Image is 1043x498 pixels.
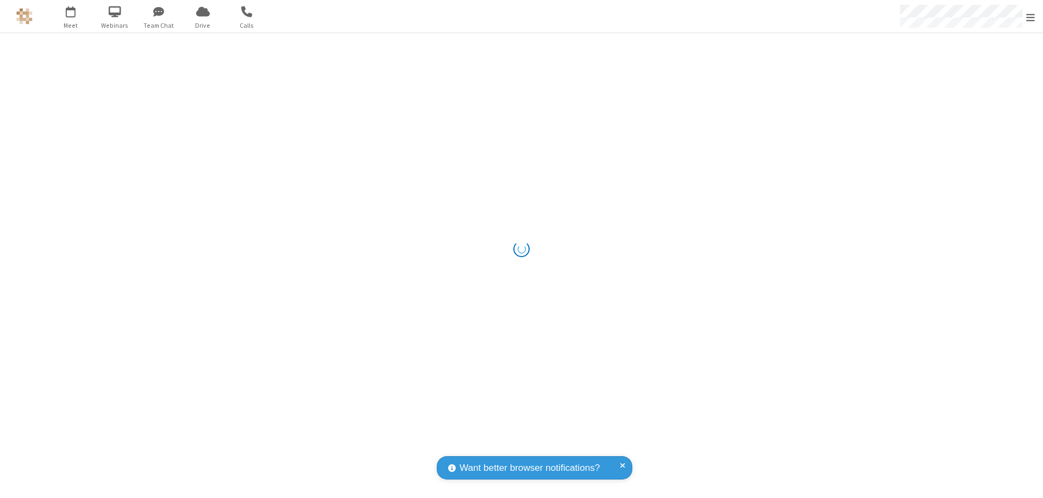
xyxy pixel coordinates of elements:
[183,21,223,30] span: Drive
[460,461,600,475] span: Want better browser notifications?
[51,21,91,30] span: Meet
[95,21,135,30] span: Webinars
[16,8,33,24] img: QA Selenium DO NOT DELETE OR CHANGE
[139,21,179,30] span: Team Chat
[227,21,267,30] span: Calls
